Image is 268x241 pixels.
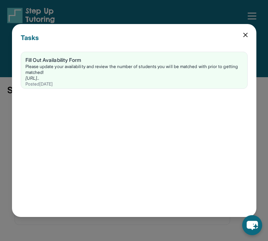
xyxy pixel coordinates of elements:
div: Posted [DATE] [25,81,243,87]
div: Tasks [21,33,248,52]
div: Fill Out Availability Form [25,56,243,64]
button: chat-button [242,215,262,235]
div: Please update your availability and review the number of students you will be matched with prior ... [25,64,243,75]
a: [URL].. [25,75,40,81]
a: Fill Out Availability FormPlease update your availability and review the number of students you w... [21,52,247,88]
